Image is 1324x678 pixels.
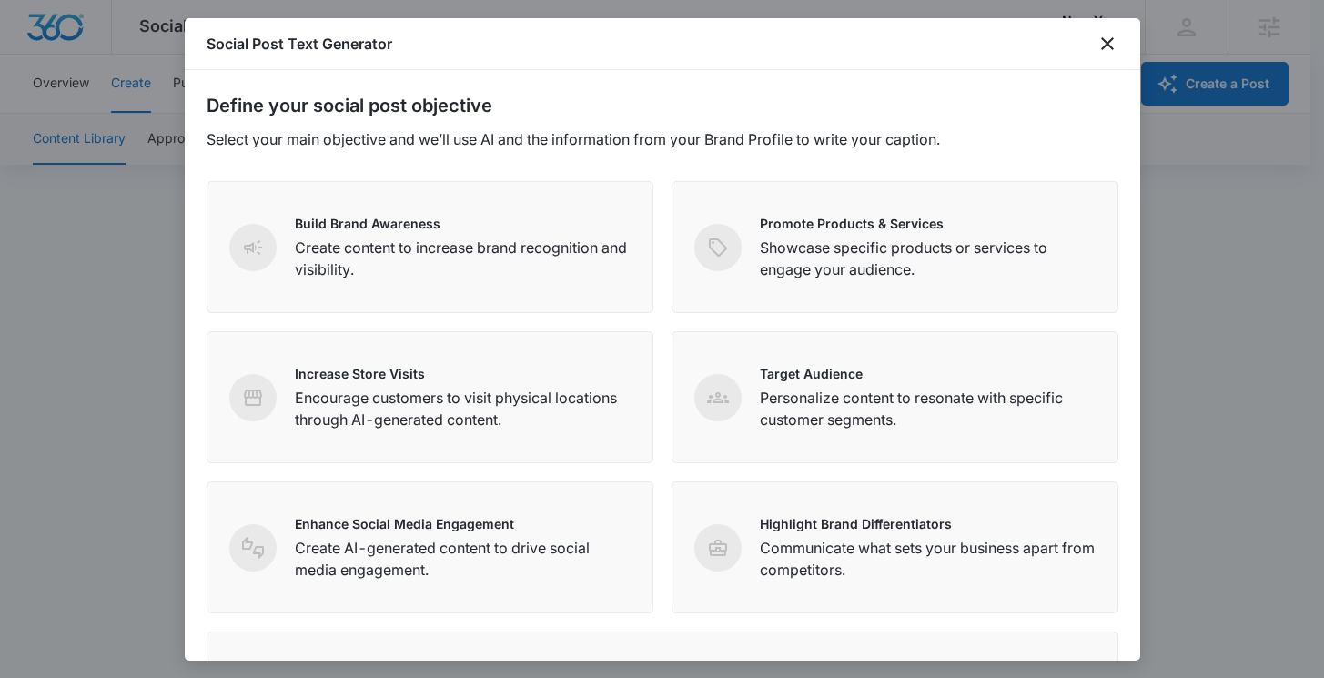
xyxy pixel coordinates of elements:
p: Personalize content to resonate with specific customer segments. [760,387,1096,430]
p: Target Audience [760,364,1096,383]
h1: Social Post Text Generator [207,33,392,55]
p: Create content to increase brand recognition and visibility. [295,237,631,280]
p: Showcase specific products or services to engage your audience. [760,237,1096,280]
p: Build Brand Awareness [295,214,631,233]
h2: Define your social post objective [207,92,1118,119]
p: Increase Store Visits [295,364,631,383]
p: Communicate what sets your business apart from competitors. [760,537,1096,581]
button: close [1097,33,1118,55]
p: Highlight Brand Differentiators [760,514,1096,533]
p: Promote Products & Services [760,214,1096,233]
p: Select your main objective and we’ll use AI and the information from your Brand Profile to write ... [207,128,1118,150]
p: Encourage customers to visit physical locations through AI-generated content. [295,387,631,430]
p: Create AI-generated content to drive social media engagement. [295,537,631,581]
p: Enhance Social Media Engagement [295,514,631,533]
